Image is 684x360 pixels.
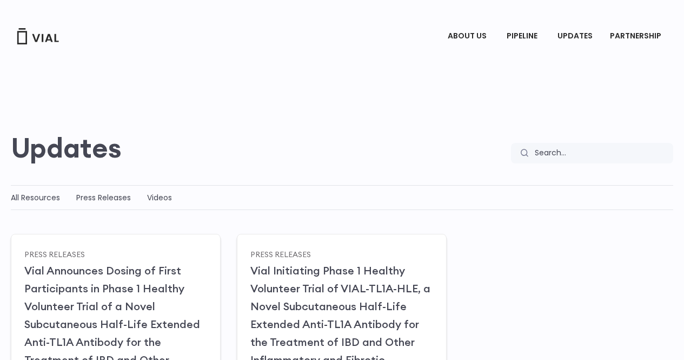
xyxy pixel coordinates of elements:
img: Vial Logo [16,28,59,44]
h2: Updates [11,132,122,163]
a: Videos [147,192,172,203]
a: PIPELINEMenu Toggle [498,27,548,45]
a: UPDATES [549,27,601,45]
a: PARTNERSHIPMenu Toggle [601,27,673,45]
a: Press Releases [24,249,85,259]
a: Press Releases [250,249,311,259]
input: Search... [528,143,673,163]
a: ABOUT USMenu Toggle [439,27,497,45]
a: All Resources [11,192,60,203]
a: Press Releases [76,192,131,203]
